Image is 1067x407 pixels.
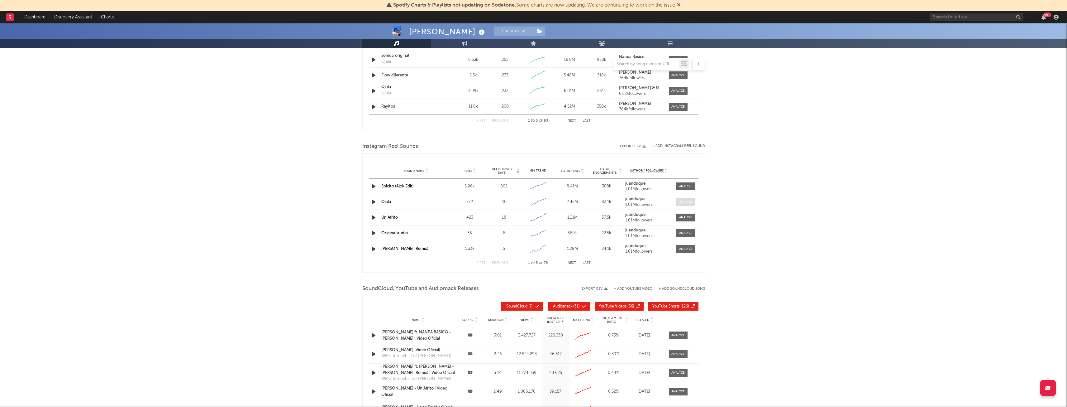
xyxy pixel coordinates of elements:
button: Next [568,261,576,265]
div: 46.517 [543,351,568,357]
div: 6M Trend [523,168,554,173]
a: Charts [97,11,118,23]
div: Ojalá [381,84,446,90]
span: to [531,119,535,122]
div: 6.53k [459,57,488,63]
span: of [539,262,543,264]
span: ( 56 ) [599,305,634,308]
button: YouTube Shorts(126) [648,302,698,311]
strong: [PERSON_NAME] & Nanpa Básico [619,86,681,90]
div: 0.52 % [599,389,628,395]
a: juanduque [625,182,672,186]
span: Duration [488,318,504,322]
div: 63.2k followers [619,92,662,96]
div: [DATE] [631,332,656,339]
div: 2:49 [486,389,510,395]
button: First [477,119,486,123]
strong: juanduque [625,197,645,201]
div: 1.33k [454,246,485,252]
a: juanduque [625,213,672,217]
a: juanduque [625,228,672,233]
a: sonido original [381,53,446,59]
div: 11.274.039 [513,370,540,376]
strong: juanduque [625,182,645,186]
div: 560k [557,230,588,236]
span: ( 31 ) [552,305,581,308]
button: Export CSV [582,287,607,291]
a: Flow diferente [381,72,446,79]
div: WMG (on behalf of [PERSON_NAME]); PEDL, Polaris Hub AB, BMI - Broadcast Music Inc., [PERSON_NAME]... [381,353,455,359]
span: Total Plays [561,169,580,173]
a: Nanpa Básico [619,55,662,59]
div: 1 5 93 [521,117,555,125]
div: 255 [502,57,508,63]
div: 2.45M [557,199,588,205]
a: Dashboard [20,11,50,23]
button: Previous [492,119,508,123]
span: SoundCloud, YouTube and Audiomack Releases [362,285,479,293]
div: 44.625 [543,370,568,376]
button: Export CSV [620,144,646,148]
div: [DATE] [631,370,656,376]
div: 220.330 [543,332,568,339]
div: 40 [488,199,520,205]
button: Next [568,119,576,123]
button: YouTube Videos(56) [595,302,644,311]
div: 1 5 78 [521,259,555,267]
span: Source [462,318,474,322]
div: + Add YouTube Video [607,287,652,291]
span: Reels [464,169,472,173]
span: ( 7 ) [505,305,534,308]
a: [PERSON_NAME] ft. [PERSON_NAME] - [PERSON_NAME] (Remix) | Video Oficial [381,364,455,376]
div: 18 [488,215,520,221]
span: Dismiss [677,3,681,8]
a: [PERSON_NAME] & Nanpa Básico [619,86,662,90]
button: Last [583,261,591,265]
a: juanduque [625,197,672,201]
div: 16.9M [555,57,584,63]
div: 5 [488,246,520,252]
span: to [531,262,535,264]
p: (Last 7d) [547,320,561,324]
span: ( 126 ) [652,305,689,308]
a: [PERSON_NAME] [619,70,662,75]
div: 350k [587,104,616,110]
span: Engagement Ratio [599,316,625,324]
a: Original audio [381,231,408,235]
div: 3.48M [555,72,584,79]
div: 1.01M followers [625,203,672,207]
div: 200 [502,104,509,110]
button: Tracking [494,27,533,36]
span: of [539,119,543,122]
div: [DATE] [631,389,656,395]
span: SoundCloud [506,305,527,308]
div: 36 [454,230,485,236]
div: [PERSON_NAME] (Video Oficial) [381,347,455,353]
div: WMG (on behalf of [PERSON_NAME]) [381,376,451,382]
div: 802 [488,183,520,190]
div: 11.8k [459,104,488,110]
a: [PERSON_NAME] ft. NANPA BÁSICO - [PERSON_NAME] | Video Oficial [381,329,455,342]
span: Spotify Charts & Playlists not updating on Sodatone [393,3,515,8]
a: [PERSON_NAME] (Remix) [381,247,428,251]
div: 4.52M [555,104,584,110]
a: Solcito (Alok Edit) [381,184,414,188]
div: 0.73 % [599,332,628,339]
div: 3.427.727 [513,332,540,339]
input: Search by song name or URL [613,62,679,67]
button: Audiomack(31) [548,302,590,311]
a: Discovery Assistant [50,11,97,23]
button: 99+ [1041,15,1046,20]
a: Ojalá [381,200,391,204]
a: [PERSON_NAME] [619,102,662,106]
div: 8.41M [557,183,588,190]
button: + Add SoundCloud Song [652,287,705,291]
a: Un Afrito [381,216,398,220]
span: 60D Trend [573,318,590,322]
div: 423 [454,215,485,221]
a: Rayitos [381,104,446,110]
div: 237 [502,72,508,79]
div: 0.39 % [599,351,628,357]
